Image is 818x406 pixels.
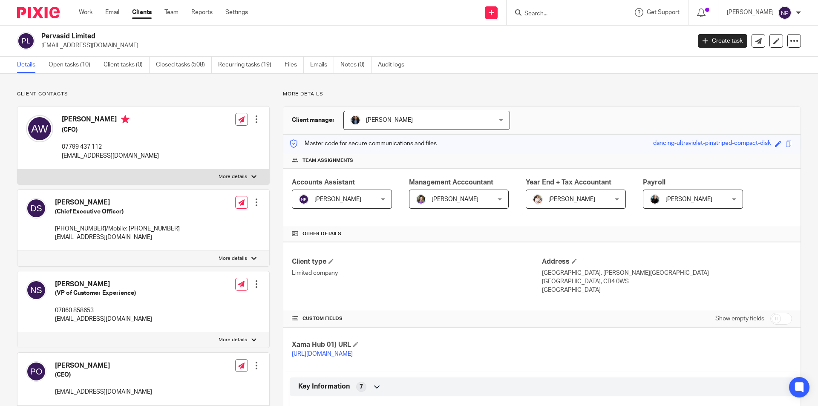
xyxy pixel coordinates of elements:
h4: Xama Hub 01) URL [292,340,542,349]
img: Pixie [17,7,60,18]
p: Master code for secure communications and files [290,139,437,148]
label: Show empty fields [715,314,764,323]
p: More details [219,173,247,180]
h2: Pervasid Limited [41,32,556,41]
a: Files [285,57,304,73]
a: Work [79,8,92,17]
span: Payroll [643,179,665,186]
p: [EMAIL_ADDRESS][DOMAIN_NAME] [55,388,152,396]
span: [PERSON_NAME] [314,196,361,202]
a: Notes (0) [340,57,372,73]
a: Team [164,8,179,17]
h4: Client type [292,257,542,266]
p: [EMAIL_ADDRESS][DOMAIN_NAME] [55,315,152,323]
span: Other details [302,230,341,237]
span: Year End + Tax Accountant [526,179,611,186]
img: svg%3E [17,32,35,50]
p: More details [219,337,247,343]
span: Team assignments [302,157,353,164]
p: Client contacts [17,91,270,98]
h5: (CFO) [62,126,159,134]
p: [PHONE_NUMBER]/Mobile: [PHONE_NUMBER] [55,225,180,233]
img: nicky-partington.jpg [650,194,660,204]
span: [PERSON_NAME] [548,196,595,202]
p: [GEOGRAPHIC_DATA] [542,286,792,294]
a: Audit logs [378,57,411,73]
p: [GEOGRAPHIC_DATA], [PERSON_NAME][GEOGRAPHIC_DATA] [542,269,792,277]
span: [PERSON_NAME] [432,196,478,202]
img: Kayleigh%20Henson.jpeg [533,194,543,204]
a: Open tasks (10) [49,57,97,73]
a: Client tasks (0) [104,57,150,73]
p: [GEOGRAPHIC_DATA], CB4 0WS [542,277,792,286]
h4: CUSTOM FIELDS [292,315,542,322]
img: svg%3E [26,198,46,219]
i: Primary [121,115,130,124]
span: [PERSON_NAME] [665,196,712,202]
h5: (VP of Customer Experience) [55,289,152,297]
p: Limited company [292,269,542,277]
img: martin-hickman.jpg [350,115,360,125]
h4: Address [542,257,792,266]
span: Key Information [298,382,350,391]
a: Details [17,57,42,73]
a: Reports [191,8,213,17]
span: [PERSON_NAME] [366,117,413,123]
div: dancing-ultraviolet-pinstriped-compact-disk [653,139,771,149]
p: 07860 858653 [55,306,152,315]
span: 7 [360,383,363,391]
h4: [PERSON_NAME] [62,115,159,126]
h3: Client manager [292,116,335,124]
p: More details [219,255,247,262]
p: 07799 437 112 [62,143,159,151]
img: 1530183611242%20(1).jpg [416,194,426,204]
span: Accounts Assistant [292,179,355,186]
h5: (Chief Executive Officer) [55,207,180,216]
a: Emails [310,57,334,73]
span: Get Support [647,9,680,15]
a: Closed tasks (508) [156,57,212,73]
a: Clients [132,8,152,17]
img: svg%3E [299,194,309,204]
a: Email [105,8,119,17]
p: [PERSON_NAME] [727,8,774,17]
img: svg%3E [778,6,792,20]
input: Search [524,10,600,18]
p: [EMAIL_ADDRESS][DOMAIN_NAME] [41,41,685,50]
p: [EMAIL_ADDRESS][DOMAIN_NAME] [55,233,180,242]
h4: [PERSON_NAME] [55,361,152,370]
h4: [PERSON_NAME] [55,198,180,207]
a: [URL][DOMAIN_NAME] [292,351,353,357]
a: Create task [698,34,747,48]
span: Management Acccountant [409,179,493,186]
h4: [PERSON_NAME] [55,280,152,289]
p: [EMAIL_ADDRESS][DOMAIN_NAME] [62,152,159,160]
img: svg%3E [26,115,53,142]
img: svg%3E [26,361,46,382]
a: Settings [225,8,248,17]
p: More details [283,91,801,98]
img: svg%3E [26,280,46,300]
h5: (CEO) [55,371,152,379]
a: Recurring tasks (19) [218,57,278,73]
